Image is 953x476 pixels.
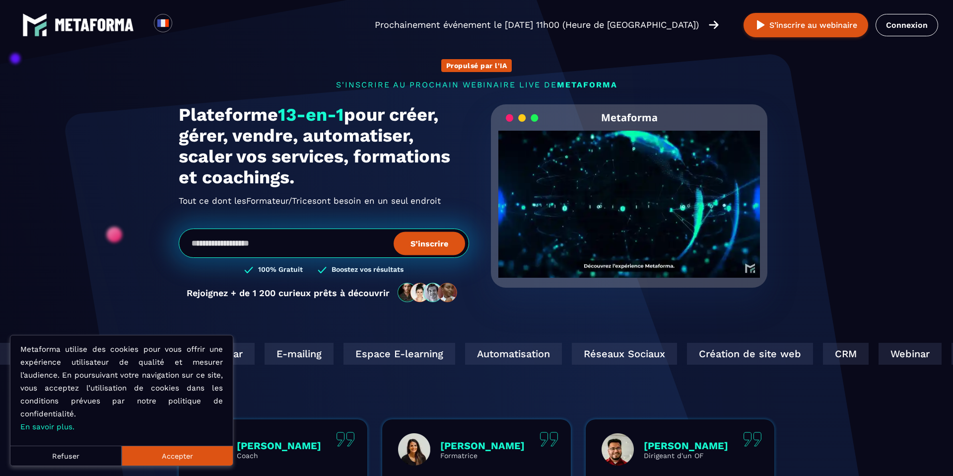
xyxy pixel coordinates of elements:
img: play [754,19,767,31]
button: Accepter [122,446,233,466]
div: Espace E-learning [343,343,455,365]
div: Création de site web [687,343,813,365]
img: checked [244,265,253,275]
span: Formateur/Trices [246,193,317,209]
p: s'inscrire au prochain webinaire live de [179,80,774,89]
div: Automatisation [465,343,562,365]
img: arrow-right [709,19,719,30]
p: Dirigeant d'un OF [644,452,728,460]
h3: Boostez vos résultats [332,265,404,275]
img: fr [157,17,169,29]
img: logo [22,12,47,37]
h2: Metaforma [601,104,658,131]
img: logo [55,18,134,31]
p: [PERSON_NAME] [644,440,728,452]
img: community-people [395,282,461,303]
img: loading [506,113,539,123]
button: Refuser [10,446,122,466]
div: Search for option [172,14,197,36]
img: quote [743,432,762,447]
p: Metaforma utilise des cookies pour vous offrir une expérience utilisateur de qualité et mesurer l... [20,343,223,433]
a: Connexion [876,14,938,36]
div: Webinar [879,343,942,365]
button: S’inscrire au webinaire [744,13,868,37]
span: 13-en-1 [278,104,344,125]
div: Réseaux Sociaux [572,343,677,365]
span: METAFORMA [557,80,617,89]
button: S’inscrire [394,232,465,255]
h2: Tout ce dont les ont besoin en un seul endroit [179,193,469,209]
p: Coach [237,452,321,460]
h3: 100% Gratuit [258,265,303,275]
input: Search for option [181,19,188,31]
div: E-mailing [265,343,334,365]
img: checked [318,265,327,275]
img: quote [336,432,355,447]
p: [PERSON_NAME] [237,440,321,452]
p: Propulsé par l'IA [446,62,507,70]
h1: Plateforme pour créer, gérer, vendre, automatiser, scaler vos services, formations et coachings. [179,104,469,188]
p: [PERSON_NAME] [440,440,525,452]
div: CRM [823,343,869,365]
p: Formatrice [440,452,525,460]
a: En savoir plus. [20,422,74,431]
img: quote [540,432,558,447]
img: profile [602,433,634,466]
video: Your browser does not support the video tag. [498,131,760,261]
img: profile [398,433,430,466]
p: Prochainement événement le [DATE] 11h00 (Heure de [GEOGRAPHIC_DATA]) [375,18,699,32]
p: Rejoignez + de 1 200 curieux prêts à découvrir [187,288,390,298]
